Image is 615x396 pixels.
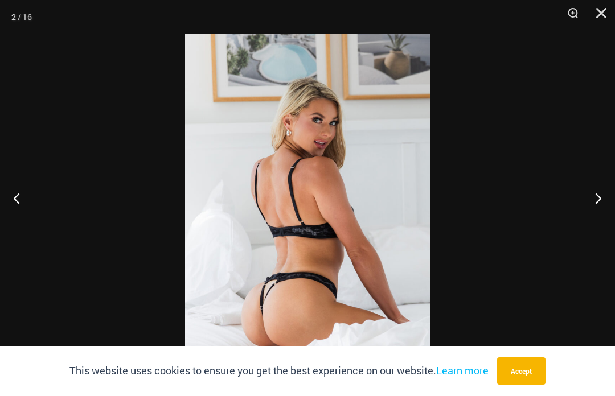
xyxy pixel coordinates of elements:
div: 2 / 16 [11,9,32,26]
p: This website uses cookies to ensure you get the best experience on our website. [69,362,489,379]
a: Learn more [436,364,489,377]
button: Next [572,170,615,226]
button: Accept [497,357,546,385]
